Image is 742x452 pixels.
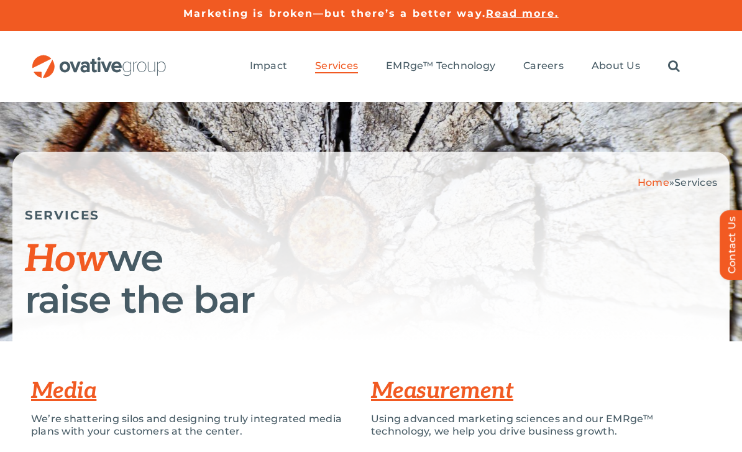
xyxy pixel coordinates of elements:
[638,177,669,188] a: Home
[31,377,96,405] a: Media
[25,238,108,282] span: How
[25,208,717,223] h5: SERVICES
[250,60,287,73] a: Impact
[523,60,564,72] span: Careers
[31,53,167,65] a: OG_Full_horizontal_RGB
[371,413,711,438] p: Using advanced marketing sciences and our EMRge™ technology, we help you drive business growth.
[523,60,564,73] a: Careers
[674,177,717,188] span: Services
[592,60,640,73] a: About Us
[250,60,287,72] span: Impact
[638,177,717,188] span: »
[31,413,352,438] p: We’re shattering silos and designing truly integrated media plans with your customers at the center.
[25,238,717,320] h1: we raise the bar
[371,377,513,405] a: Measurement
[386,60,495,72] span: EMRge™ Technology
[183,7,486,19] a: Marketing is broken—but there’s a better way.
[592,60,640,72] span: About Us
[668,60,680,73] a: Search
[250,47,680,86] nav: Menu
[486,7,559,19] a: Read more.
[315,60,358,73] a: Services
[315,60,358,72] span: Services
[386,60,495,73] a: EMRge™ Technology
